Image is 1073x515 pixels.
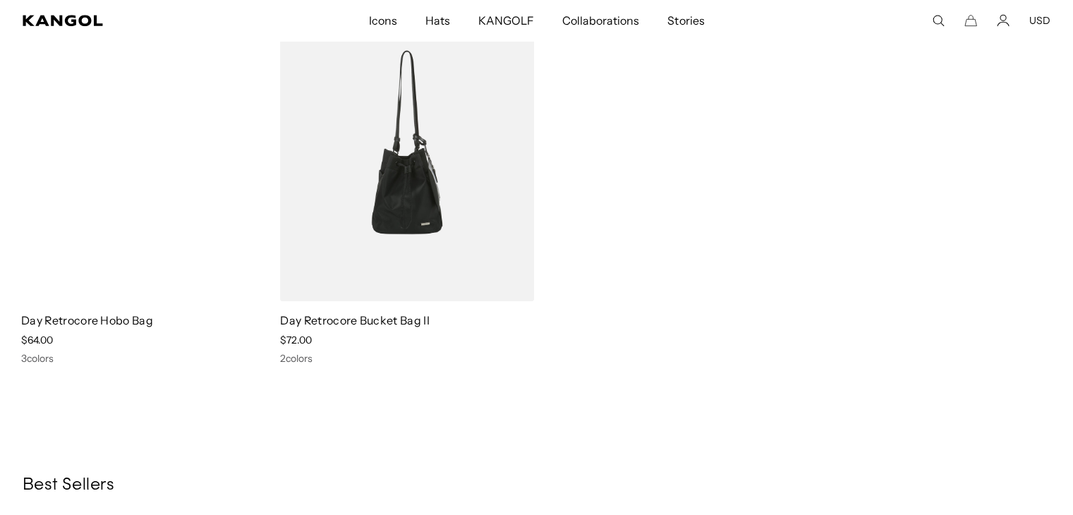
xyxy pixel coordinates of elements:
[21,334,53,346] span: $64.00
[23,475,1050,496] h3: Best Sellers
[280,313,430,327] a: Day Retrocore Bucket Bag II
[1029,14,1050,27] button: USD
[280,352,533,365] div: 2 colors
[21,352,274,365] div: 3 colors
[932,14,945,27] summary: Search here
[280,334,312,346] span: $72.00
[997,14,1010,27] a: Account
[964,14,977,27] button: Cart
[23,15,244,26] a: Kangol
[21,313,153,327] a: Day Retrocore Hobo Bag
